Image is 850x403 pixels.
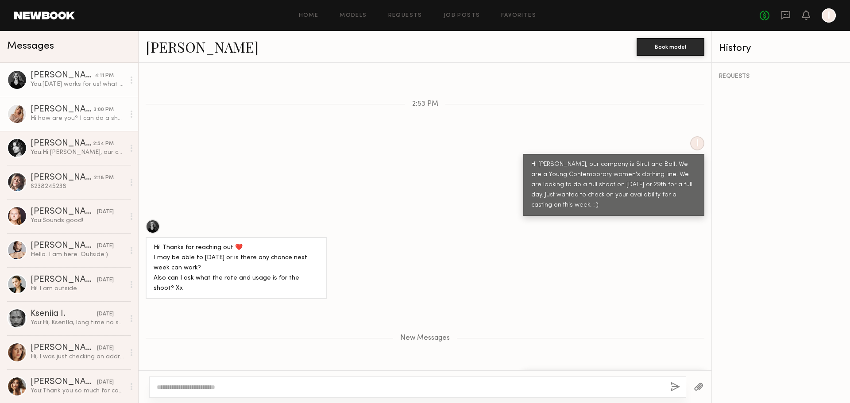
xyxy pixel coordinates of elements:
[531,160,696,211] div: Hi [PERSON_NAME], our company is Strut and Bolt. We are a Young Contemporary women's clothing lin...
[31,284,125,293] div: Hi! I am outside
[31,250,125,259] div: Hello. I am here. Outside:)
[31,344,97,353] div: [PERSON_NAME]
[97,276,114,284] div: [DATE]
[501,13,536,19] a: Favorites
[94,106,114,114] div: 3:00 PM
[400,334,450,342] span: New Messages
[31,114,125,123] div: Hi how are you? I can do a shoot on the 25th if thats available. Next week works better for me fo...
[412,100,438,108] span: 2:53 PM
[31,353,125,361] div: Hi, I was just checking an address for [DATE]. Is there a suite number ?
[31,139,93,148] div: [PERSON_NAME]
[95,72,114,80] div: 4:11 PM
[31,216,125,225] div: You: Sounds good!
[637,38,704,56] button: Book model
[93,140,114,148] div: 2:54 PM
[637,42,704,50] a: Book model
[444,13,480,19] a: Job Posts
[31,378,97,387] div: [PERSON_NAME]
[97,344,114,353] div: [DATE]
[31,182,125,191] div: 6238245238
[94,174,114,182] div: 2:18 PM
[31,387,125,395] div: You: Thank you so much for coming to the casting this time! Unfortunately, it looks like we won't...
[31,310,97,319] div: Kseniia I.
[31,207,97,216] div: [PERSON_NAME]
[719,43,843,54] div: History
[7,41,54,51] span: Messages
[31,242,97,250] div: [PERSON_NAME]
[31,80,125,88] div: You: [DATE] works for us! what time can you come before 4pm?
[31,276,97,284] div: [PERSON_NAME]
[719,73,843,80] div: REQUESTS
[31,105,94,114] div: [PERSON_NAME]
[340,13,367,19] a: Models
[31,173,94,182] div: [PERSON_NAME]
[97,310,114,319] div: [DATE]
[31,148,125,157] div: You: Hi [PERSON_NAME], our company is Strut and Bolt. We are a Young Contemporary women's clothin...
[31,319,125,327] div: You: Hi, KsenIIa, long time no see~ We’re hoping to do a quick casting. Would you be able to come...
[299,13,319,19] a: Home
[154,243,319,294] div: Hi! Thanks for reaching out ❤️ I may be able to [DATE] or is there any chance next week can work?...
[388,13,422,19] a: Requests
[146,37,259,56] a: [PERSON_NAME]
[97,378,114,387] div: [DATE]
[822,8,836,23] a: I
[31,71,95,80] div: [PERSON_NAME]
[97,208,114,216] div: [DATE]
[97,242,114,250] div: [DATE]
